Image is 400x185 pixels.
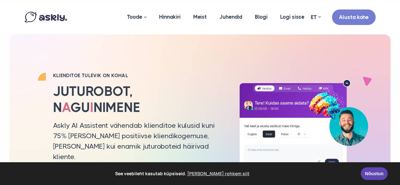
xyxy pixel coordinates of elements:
a: Nõustun [361,167,388,180]
a: Juhendid [213,2,249,32]
a: learn more about cookies [186,169,250,178]
a: Alusta kohe [332,9,376,25]
span: a [62,100,71,115]
p: Askly AI Assistent vähendab klienditoe kulusid kuni 75% [PERSON_NAME] positiivse kliendikogemuse,... [53,120,224,162]
a: Blogi [249,2,274,32]
img: Askly [25,12,67,22]
span: i [90,100,93,115]
a: Logi sisse [274,2,311,32]
h2: Klienditoe tulevik on kohal [53,72,224,79]
h1: Juturobot, n gu nimene [53,83,224,115]
a: ET [311,13,321,22]
a: Hinnakiri [153,2,187,32]
span: See veebileht kasutab küpsiseid. [9,169,356,178]
a: Toode [121,2,153,33]
a: Meist [187,2,213,32]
